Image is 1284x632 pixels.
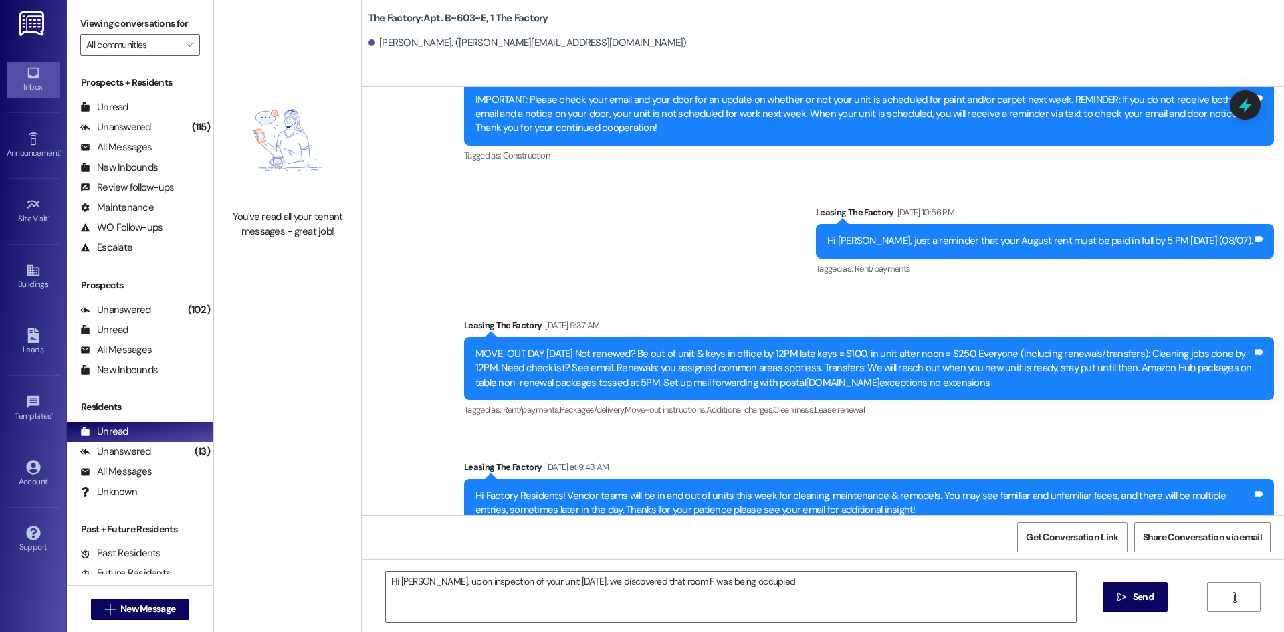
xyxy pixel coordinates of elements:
[1133,590,1154,604] span: Send
[229,210,346,239] div: You've read all your tenant messages - great job!
[80,566,171,581] div: Future Residents
[542,460,609,474] div: [DATE] at 9:43 AM
[229,77,346,203] img: empty-state
[80,120,151,134] div: Unanswered
[60,146,62,156] span: •
[1143,530,1262,544] span: Share Conversation via email
[560,404,625,415] span: Packages/delivery ,
[80,485,137,499] div: Unknown
[80,221,163,235] div: WO Follow-ups
[80,241,132,255] div: Escalate
[80,201,154,215] div: Maintenance
[80,140,152,154] div: All Messages
[816,259,1274,278] div: Tagged as:
[80,13,200,34] label: Viewing conversations for
[67,76,213,90] div: Prospects + Residents
[855,263,911,274] span: Rent/payments
[80,343,152,357] div: All Messages
[51,409,53,419] span: •
[827,234,1253,248] div: Hi [PERSON_NAME], just a reminder that your August rent must be paid in full by 5 PM [DATE] (08/07).
[464,460,1274,479] div: Leasing The Factory
[475,489,1253,518] div: Hi Factory Residents! Vendor teams will be in and out of units this week for cleaning, maintenanc...
[1134,522,1271,552] button: Share Conversation via email
[1026,530,1118,544] span: Get Conversation Link
[189,117,213,138] div: (115)
[475,93,1253,136] div: IMPORTANT: Please check your email and your door for an update on whether or not your unit is sch...
[80,445,151,459] div: Unanswered
[1117,592,1127,603] i: 
[1103,582,1168,612] button: Send
[368,11,548,25] b: The Factory: Apt. B~603~E, 1 The Factory
[67,522,213,536] div: Past + Future Residents
[1229,592,1239,603] i: 
[7,259,60,295] a: Buildings
[7,522,60,558] a: Support
[80,546,161,560] div: Past Residents
[80,303,151,317] div: Unanswered
[80,161,158,175] div: New Inbounds
[185,39,193,50] i: 
[815,404,865,415] span: Lease renewal
[773,404,814,415] span: Cleanliness ,
[7,391,60,427] a: Templates •
[80,181,174,195] div: Review follow-ups
[503,150,550,161] span: Construction
[91,599,190,620] button: New Message
[542,318,599,332] div: [DATE] 9:37 AM
[80,465,152,479] div: All Messages
[67,278,213,292] div: Prospects
[120,602,175,616] span: New Message
[806,376,879,389] a: [DOMAIN_NAME]
[503,404,560,415] span: Rent/payments ,
[464,400,1274,419] div: Tagged as:
[80,323,128,337] div: Unread
[67,400,213,414] div: Residents
[7,193,60,229] a: Site Visit •
[191,441,213,462] div: (13)
[475,347,1253,390] div: MOVE-OUT DAY [DATE] Not renewed? Be out of unit & keys in office by 12PM late keys = $100, in uni...
[48,212,50,221] span: •
[386,572,1076,622] textarea: Hi [PERSON_NAME], upon inspection of your unit [DATE], we discovered that room F was being occupied
[80,100,128,114] div: Unread
[894,205,954,219] div: [DATE] 10:56 PM
[80,363,158,377] div: New Inbounds
[625,404,706,415] span: Move-out instructions ,
[7,62,60,98] a: Inbox
[7,456,60,492] a: Account
[368,36,687,50] div: [PERSON_NAME]. ([PERSON_NAME][EMAIL_ADDRESS][DOMAIN_NAME])
[86,34,179,56] input: All communities
[19,11,47,36] img: ResiDesk Logo
[7,324,60,360] a: Leads
[80,425,128,439] div: Unread
[185,300,213,320] div: (102)
[706,404,774,415] span: Additional charges ,
[1017,522,1127,552] button: Get Conversation Link
[816,205,1274,224] div: Leasing The Factory
[105,604,115,615] i: 
[464,318,1274,337] div: Leasing The Factory
[464,146,1274,165] div: Tagged as:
